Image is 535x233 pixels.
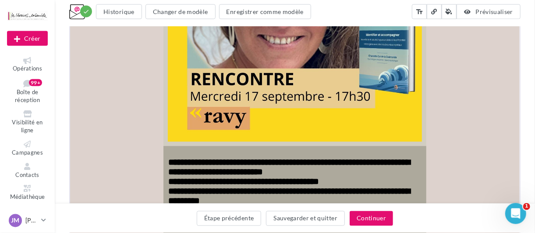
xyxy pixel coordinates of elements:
[29,79,42,86] div: 99+
[7,55,48,74] a: Opérations
[83,8,89,15] i: check
[266,211,345,226] button: Sauvegarder et quitter
[15,88,40,104] span: Boîte de réception
[11,216,20,225] span: JM
[13,65,42,72] span: Opérations
[7,206,48,225] a: Calendrier
[457,4,521,19] button: Prévisualiser
[505,203,526,224] iframe: Intercom live chat
[98,22,352,141] img: LOGO_metiers_RAVY-2022.jpg
[258,7,282,13] a: Cliquez-ici
[7,78,48,106] a: Boîte de réception99+
[7,184,48,202] a: Médiathèque
[10,193,45,200] span: Médiathèque
[350,211,393,226] button: Continuer
[476,8,514,15] span: Prévisualiser
[145,4,216,19] button: Changer de modèle
[167,7,258,13] span: L'email ne s'affiche pas correctement ?
[15,171,39,178] span: Contacts
[12,149,43,156] span: Campagnes
[412,4,427,19] button: text_fields
[7,212,48,229] a: JM [PERSON_NAME]
[219,4,311,19] button: Enregistrer comme modèle
[7,139,48,158] a: Campagnes
[80,6,92,18] div: Modifications enregistrées
[7,109,48,136] a: Visibilité en ligne
[197,211,262,226] button: Étape précédente
[7,162,48,180] a: Contacts
[12,119,43,134] span: Visibilité en ligne
[7,31,48,46] button: Créer
[415,7,423,16] i: text_fields
[96,4,142,19] button: Historique
[523,203,530,210] span: 1
[25,216,38,225] p: [PERSON_NAME]
[7,31,48,46] div: Nouvelle campagne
